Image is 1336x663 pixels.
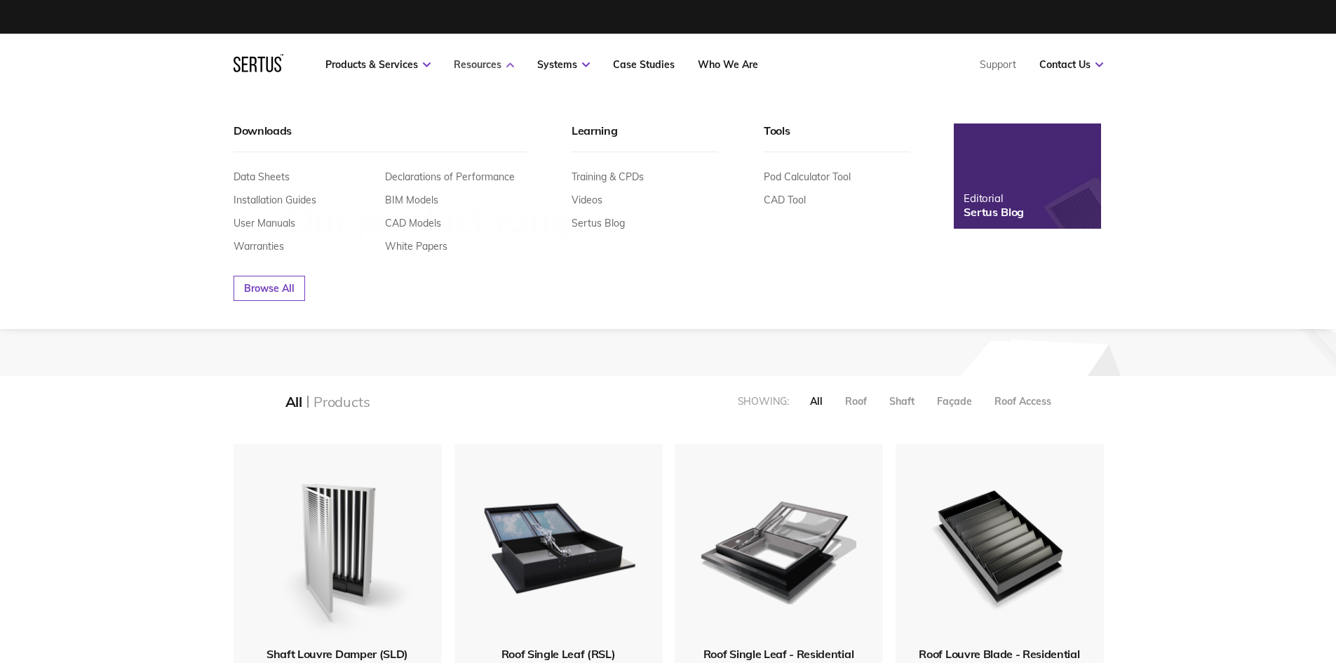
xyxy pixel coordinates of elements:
[313,393,370,410] div: Products
[234,276,305,301] a: Browse All
[234,217,295,229] a: User Manuals
[613,58,675,71] a: Case Studies
[234,240,284,253] a: Warranties
[764,170,851,183] a: Pod Calculator Tool
[980,58,1016,71] a: Support
[964,205,1024,219] div: Sertus Blog
[385,194,438,206] a: BIM Models
[285,393,302,410] div: All
[234,170,290,183] a: Data Sheets
[698,58,758,71] a: Who We Are
[385,170,515,183] a: Declarations of Performance
[234,194,316,206] a: Installation Guides
[537,58,590,71] a: Systems
[764,123,910,152] div: Tools
[1084,500,1336,663] iframe: Chat Widget
[572,194,602,206] a: Videos
[738,395,789,408] div: Showing:
[234,123,527,152] div: Downloads
[889,395,915,408] div: Shaft
[845,395,867,408] div: Roof
[572,217,625,229] a: Sertus Blog
[325,58,431,71] a: Products & Services
[385,240,447,253] a: White Papers
[501,647,616,661] span: Roof Single Leaf (RSL)
[964,192,1024,205] div: Editorial
[954,123,1101,229] a: EditorialSertus Blog
[810,395,823,408] div: All
[994,395,1051,408] div: Roof Access
[385,217,441,229] a: CAD Models
[1039,58,1103,71] a: Contact Us
[572,123,718,152] div: Learning
[572,170,644,183] a: Training & CPDs
[764,194,806,206] a: CAD Tool
[937,395,972,408] div: Façade
[266,647,408,661] span: Shaft Louvre Damper (SLD)
[454,58,514,71] a: Resources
